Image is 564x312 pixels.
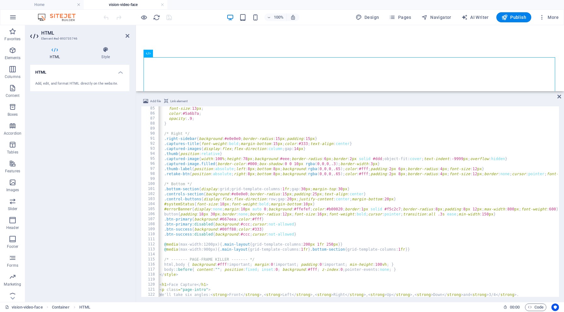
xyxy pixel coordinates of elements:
[4,282,21,287] p: Marketing
[389,14,411,20] span: Pages
[141,106,159,111] div: 85
[141,227,159,232] div: 109
[141,242,159,247] div: 112
[141,202,159,207] div: 104
[141,166,159,171] div: 97
[141,111,159,116] div: 86
[8,206,18,211] p: Slider
[141,156,159,161] div: 95
[141,232,159,237] div: 110
[141,262,159,267] div: 116
[141,207,159,212] div: 105
[496,12,531,22] button: Publish
[141,292,159,297] div: 122
[141,247,159,252] div: 113
[459,12,491,22] button: AI Writer
[274,14,284,21] h6: 100%
[421,14,451,20] span: Navigator
[153,14,160,21] i: Reload page
[539,14,559,20] span: More
[141,282,159,287] div: 120
[141,192,159,197] div: 102
[551,304,559,311] button: Usercentrics
[536,12,561,22] button: More
[141,161,159,166] div: 96
[141,277,159,282] div: 119
[141,136,159,141] div: 91
[52,304,70,311] span: Click to select. Double-click to edit
[461,14,489,20] span: AI Writer
[163,97,189,105] button: Link element
[141,146,159,151] div: 93
[141,181,159,187] div: 100
[353,12,382,22] button: Design
[528,304,544,311] span: Code
[5,304,43,311] a: Click to cancel selection. Double-click to open Pages
[5,169,20,174] p: Features
[153,14,160,21] button: reload
[6,225,19,230] p: Header
[170,97,188,105] span: Link element
[141,197,159,202] div: 103
[7,244,18,249] p: Footer
[290,14,296,20] i: On resize automatically adjust zoom level to fit chosen device.
[8,112,18,117] p: Boxes
[353,12,382,22] div: Design (Ctrl+Alt+Y)
[5,74,20,79] p: Columns
[30,65,129,76] h4: HTML
[7,263,18,268] p: Forms
[141,116,159,121] div: 87
[141,151,159,156] div: 94
[525,304,546,311] button: Code
[264,14,287,21] button: 100%
[79,304,90,311] span: Click to select. Double-click to edit
[419,12,454,22] button: Navigator
[141,176,159,181] div: 99
[82,47,129,60] h4: Style
[141,257,159,262] div: 115
[84,1,167,8] h4: vision-video-face
[141,126,159,131] div: 89
[35,81,124,86] div: Add, edit, and format HTML directly on the website.
[141,272,159,277] div: 118
[141,187,159,192] div: 101
[141,131,159,136] div: 90
[6,93,20,98] p: Content
[4,131,21,136] p: Accordion
[141,252,159,257] div: 114
[52,304,90,311] nav: breadcrumb
[41,36,117,42] h3: Element #ed-893735746
[4,36,20,42] p: Favorites
[141,171,159,176] div: 98
[141,141,159,146] div: 92
[386,12,414,22] button: Pages
[5,55,21,60] p: Elements
[6,187,19,192] p: Images
[514,305,515,309] span: :
[142,97,162,105] button: Add file
[141,237,159,242] div: 111
[510,304,520,311] span: 00 00
[141,267,159,272] div: 117
[356,14,379,20] span: Design
[150,97,161,105] span: Add file
[7,150,18,155] p: Tables
[141,287,159,292] div: 121
[141,217,159,222] div: 107
[141,212,159,217] div: 106
[36,14,83,21] img: Editor Logo
[141,121,159,126] div: 88
[141,222,159,227] div: 108
[41,30,129,36] h2: HTML
[30,47,82,60] h4: HTML
[501,14,526,20] span: Publish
